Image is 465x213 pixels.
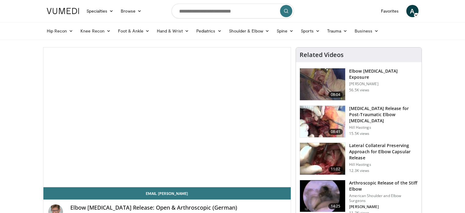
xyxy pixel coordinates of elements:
p: 15.5K views [349,131,369,136]
h4: Elbow [MEDICAL_DATA] Release: Open & Arthroscopic (German) [70,204,286,211]
span: 14:25 [328,203,343,209]
a: Favorites [377,5,403,17]
a: Business [351,25,382,37]
p: [PERSON_NAME] [349,204,418,209]
img: VuMedi Logo [47,8,79,14]
p: Hill Hastings [349,162,418,167]
a: Specialties [83,5,117,17]
a: 08:41 [MEDICAL_DATA] Release for Post-Traumatic Elbow [MEDICAL_DATA] Hill Hastings 15.5K views [300,105,418,138]
img: heCDP4pTuni5z6vX4xMDoxOjBrO-I4W8_11.150x105_q85_crop-smart_upscale.jpg [300,68,345,100]
a: 08:04 Elbow [MEDICAL_DATA] Exposure [PERSON_NAME] 56.5K views [300,68,418,101]
a: Trauma [323,25,351,37]
a: Shoulder & Elbow [225,25,273,37]
a: Knee Recon [77,25,114,37]
h3: Elbow [MEDICAL_DATA] Exposure [349,68,418,80]
input: Search topics, interventions [172,4,294,18]
img: d5ySKFN8UhyXrjO34xMDoxOjBrO-I4W8.150x105_q85_crop-smart_upscale.jpg [300,143,345,175]
span: 08:04 [328,92,343,98]
span: 11:02 [328,166,343,172]
p: 56.5K views [349,88,369,93]
a: Hip Recon [43,25,77,37]
a: Email [PERSON_NAME] [43,187,291,200]
h3: Arthroscopic Release of the Stiff Elbow [349,180,418,192]
a: Pediatrics [193,25,225,37]
a: Spine [273,25,297,37]
a: 11:02 Lateral Collateral Preserving Approach for Elbow Capsular Release Hill Hastings 12.3K views [300,143,418,175]
img: yama2_3.png.150x105_q85_crop-smart_upscale.jpg [300,180,345,212]
a: Foot & Ankle [114,25,153,37]
a: A [406,5,419,17]
h3: [MEDICAL_DATA] Release for Post-Traumatic Elbow [MEDICAL_DATA] [349,105,418,124]
p: American Shoulder and Elbow Surgeons [349,193,418,203]
a: Browse [117,5,145,17]
a: Hand & Wrist [153,25,193,37]
p: [PERSON_NAME] [349,82,418,86]
video-js: Video Player [43,48,291,187]
h3: Lateral Collateral Preserving Approach for Elbow Capsular Release [349,143,418,161]
p: 12.3K views [349,168,369,173]
h4: Related Videos [300,51,344,59]
a: Sports [297,25,323,37]
img: 5SPjETdNCPS-ZANX4xMDoxOjBrO-I4W8.150x105_q85_crop-smart_upscale.jpg [300,106,345,138]
span: 08:41 [328,129,343,135]
p: Hill Hastings [349,125,418,130]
